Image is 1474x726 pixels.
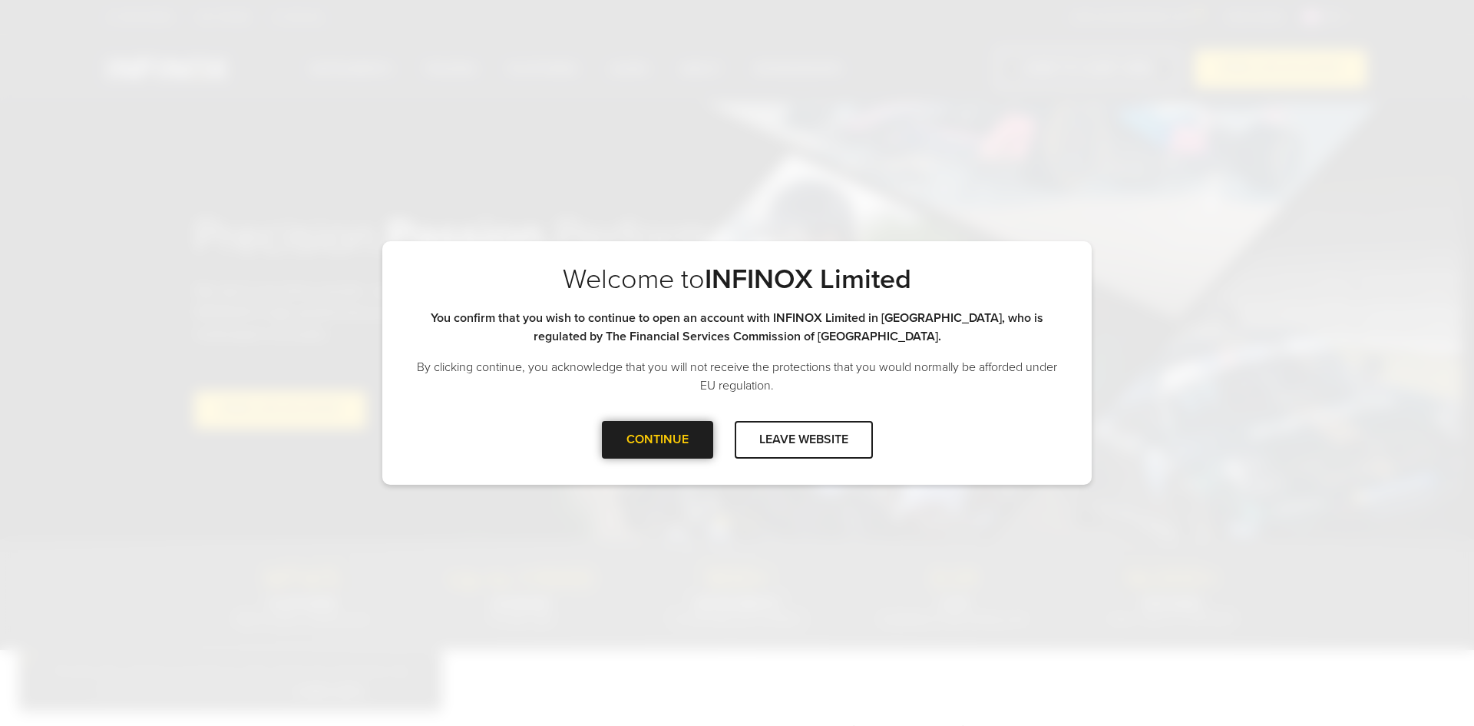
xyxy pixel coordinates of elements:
div: CONTINUE [602,421,713,459]
strong: You confirm that you wish to continue to open an account with INFINOX Limited in [GEOGRAPHIC_DATA... [431,310,1043,344]
p: By clicking continue, you acknowledge that you will not receive the protections that you would no... [413,358,1061,395]
div: LEAVE WEBSITE [735,421,873,459]
p: Welcome to [413,263,1061,297]
strong: INFINOX Limited [705,263,911,296]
